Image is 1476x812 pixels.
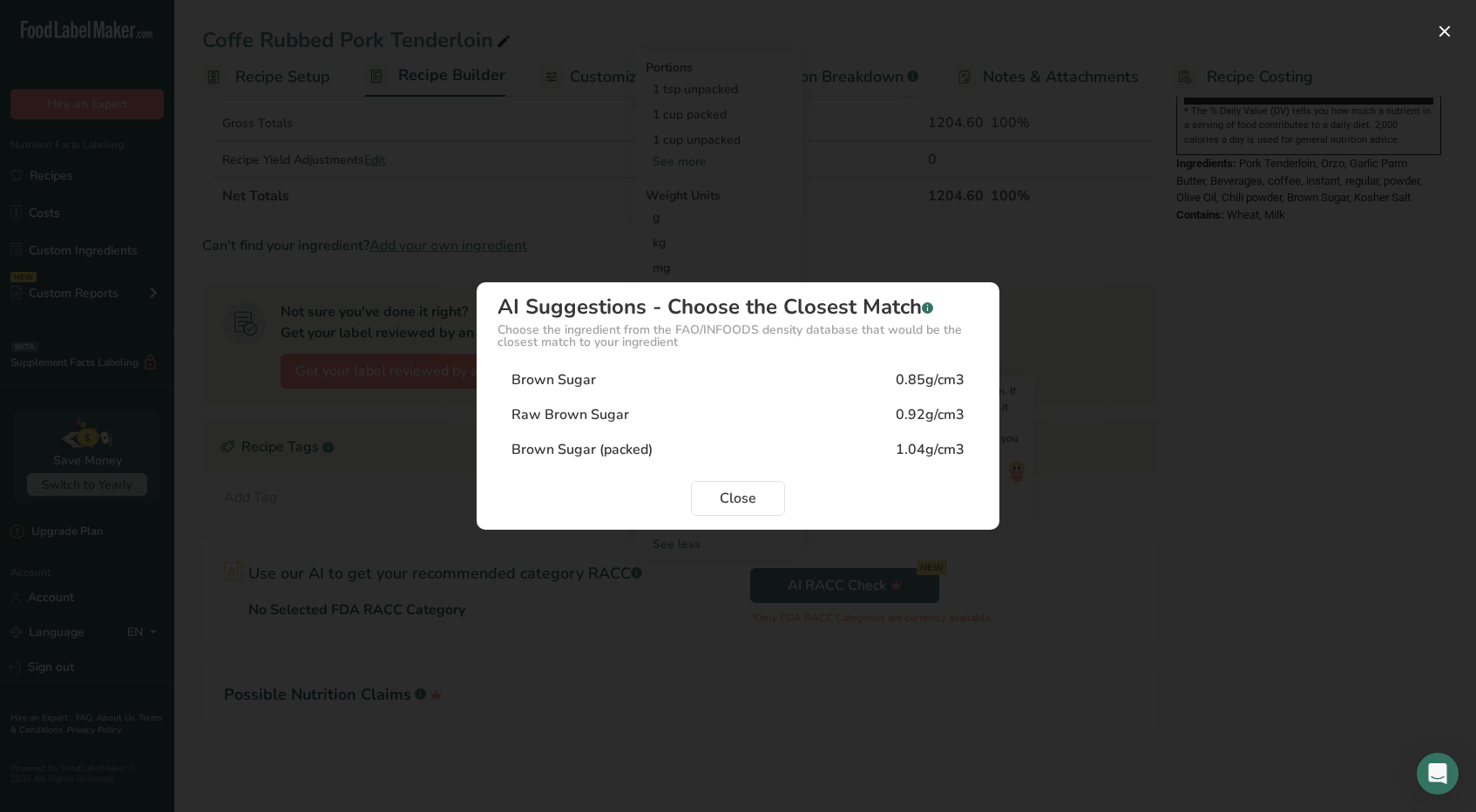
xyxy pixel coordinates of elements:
[498,324,978,348] div: Choose the ingredient from the FAO/INFOODS density database that would be the closest match to yo...
[896,369,965,390] div: 0.85g/cm3
[896,404,965,425] div: 0.92g/cm3
[1417,753,1459,795] div: Open Intercom Messenger
[511,439,653,460] div: Brown Sugar (packed)
[511,369,596,390] div: Brown Sugar
[896,439,965,460] div: 1.04g/cm3
[511,404,629,425] div: Raw Brown Sugar
[720,488,756,509] span: Close
[691,481,785,516] button: Close
[498,296,978,317] div: AI Suggestions - Choose the Closest Match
